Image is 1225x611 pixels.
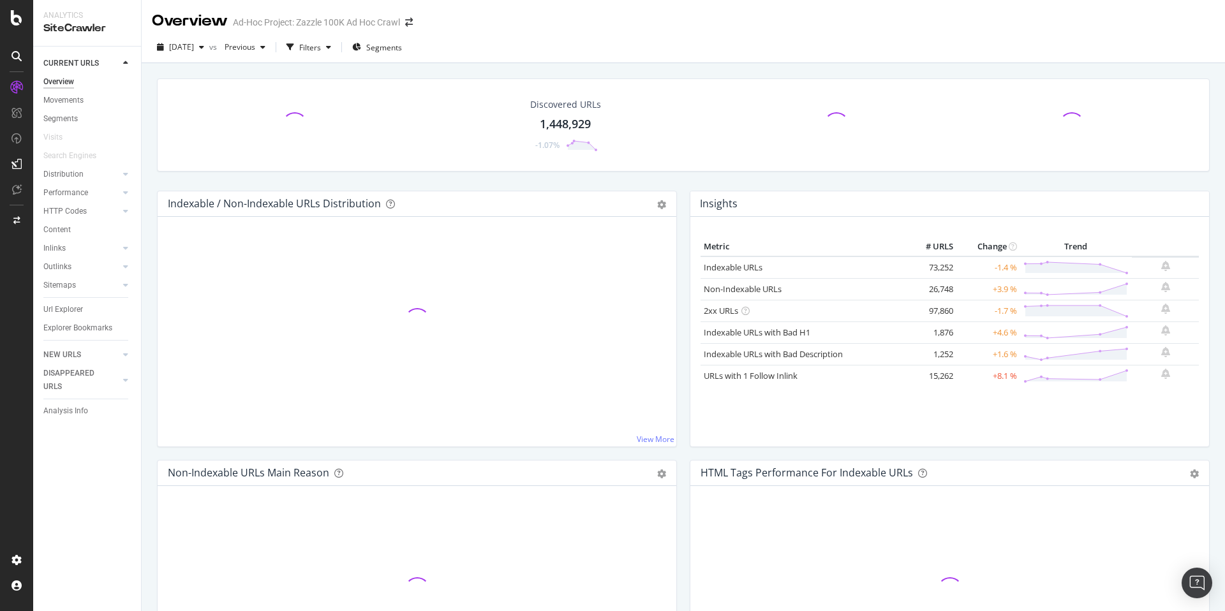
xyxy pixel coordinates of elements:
div: Ad-Hoc Project: Zazzle 100K Ad Hoc Crawl [233,16,400,29]
td: +4.6 % [956,321,1020,343]
td: 73,252 [905,256,956,279]
a: Overview [43,75,132,89]
button: Segments [347,37,407,57]
a: Inlinks [43,242,119,255]
div: Search Engines [43,149,96,163]
div: 1,448,929 [540,116,591,133]
div: Non-Indexable URLs Main Reason [168,466,329,479]
div: Movements [43,94,84,107]
div: Discovered URLs [530,98,601,111]
div: -1.07% [535,140,560,151]
div: Segments [43,112,78,126]
a: DISAPPEARED URLS [43,367,119,394]
a: Analysis Info [43,404,132,418]
th: Trend [1020,237,1132,256]
td: 1,252 [905,343,956,365]
a: Segments [43,112,132,126]
a: Movements [43,94,132,107]
span: Previous [219,41,255,52]
div: Performance [43,186,88,200]
th: Change [956,237,1020,256]
div: Overview [43,75,74,89]
td: 26,748 [905,278,956,300]
div: bell-plus [1161,369,1170,379]
div: NEW URLS [43,348,81,362]
div: gear [1190,469,1199,478]
a: Performance [43,186,119,200]
div: CURRENT URLS [43,57,99,70]
div: Content [43,223,71,237]
div: Filters [299,42,321,53]
a: View More [637,434,674,445]
span: vs [209,41,219,52]
div: HTTP Codes [43,205,87,218]
td: +8.1 % [956,365,1020,386]
span: Segments [366,42,402,53]
td: 1,876 [905,321,956,343]
th: Metric [701,237,905,256]
td: -1.7 % [956,300,1020,321]
a: Non-Indexable URLs [704,283,782,295]
div: gear [657,200,666,209]
a: Content [43,223,132,237]
div: Analysis Info [43,404,88,418]
button: [DATE] [152,37,209,57]
button: Previous [219,37,271,57]
div: Open Intercom Messenger [1182,568,1212,598]
div: Distribution [43,168,84,181]
button: Filters [281,37,336,57]
div: gear [657,469,666,478]
div: bell-plus [1161,347,1170,357]
a: Distribution [43,168,119,181]
a: Indexable URLs with Bad Description [704,348,843,360]
div: Analytics [43,10,131,21]
div: bell-plus [1161,261,1170,271]
td: 97,860 [905,300,956,321]
a: HTTP Codes [43,205,119,218]
a: Outlinks [43,260,119,274]
a: Url Explorer [43,303,132,316]
a: CURRENT URLS [43,57,119,70]
a: Sitemaps [43,279,119,292]
td: +3.9 % [956,278,1020,300]
a: NEW URLS [43,348,119,362]
div: bell-plus [1161,282,1170,292]
a: Indexable URLs with Bad H1 [704,327,810,338]
div: bell-plus [1161,325,1170,335]
div: HTML Tags Performance for Indexable URLs [701,466,913,479]
div: Overview [152,10,228,32]
div: SiteCrawler [43,21,131,36]
a: URLs with 1 Follow Inlink [704,370,798,381]
a: Explorer Bookmarks [43,321,132,335]
h4: Insights [700,195,738,212]
a: Search Engines [43,149,109,163]
a: Visits [43,131,75,144]
a: Indexable URLs [704,261,762,273]
div: Explorer Bookmarks [43,321,112,335]
div: Outlinks [43,260,71,274]
span: 2025 Aug. 22nd [169,41,194,52]
div: Indexable / Non-Indexable URLs Distribution [168,197,381,210]
div: Url Explorer [43,303,83,316]
td: +1.6 % [956,343,1020,365]
div: DISAPPEARED URLS [43,367,108,394]
td: 15,262 [905,365,956,386]
a: 2xx URLs [704,305,738,316]
div: Inlinks [43,242,66,255]
div: arrow-right-arrow-left [405,18,413,27]
td: -1.4 % [956,256,1020,279]
div: Visits [43,131,63,144]
div: Sitemaps [43,279,76,292]
th: # URLS [905,237,956,256]
div: bell-plus [1161,304,1170,314]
